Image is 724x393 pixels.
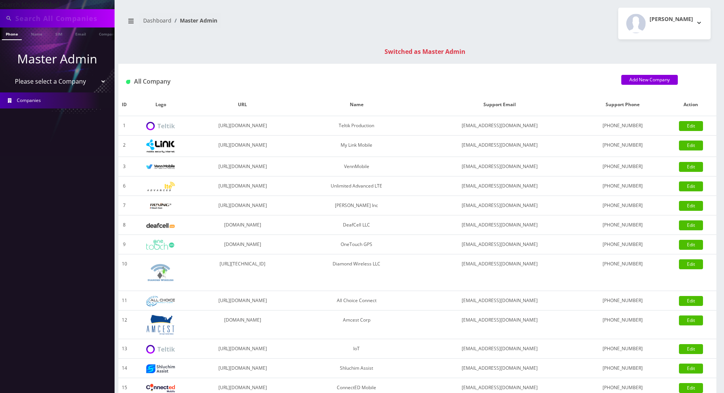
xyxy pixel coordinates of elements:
[71,27,90,39] a: Email
[419,235,580,254] td: [EMAIL_ADDRESS][DOMAIN_NAME]
[118,254,130,291] td: 10
[679,141,703,150] a: Edit
[191,215,294,235] td: [DOMAIN_NAME]
[118,215,130,235] td: 8
[580,157,665,176] td: [PHONE_NUMBER]
[665,94,716,116] th: Action
[146,364,175,373] img: Shluchim Assist
[130,94,191,116] th: Logo
[146,384,175,392] img: ConnectED Mobile
[419,339,580,359] td: [EMAIL_ADDRESS][DOMAIN_NAME]
[679,296,703,306] a: Edit
[126,80,130,84] img: All Company
[580,235,665,254] td: [PHONE_NUMBER]
[146,240,175,250] img: OneTouch GPS
[294,339,419,359] td: IoT
[618,8,711,39] button: [PERSON_NAME]
[419,254,580,291] td: [EMAIL_ADDRESS][DOMAIN_NAME]
[419,176,580,196] td: [EMAIL_ADDRESS][DOMAIN_NAME]
[294,94,419,116] th: Name
[294,254,419,291] td: Diamond Wireless LLC
[294,116,419,136] td: Teltik Production
[146,182,175,191] img: Unlimited Advanced LTE
[143,17,171,24] a: Dashboard
[146,122,175,131] img: Teltik Production
[124,13,412,34] nav: breadcrumb
[580,176,665,196] td: [PHONE_NUMBER]
[294,311,419,339] td: Amcest Corp
[191,339,294,359] td: [URL][DOMAIN_NAME]
[294,235,419,254] td: OneTouch GPS
[95,27,121,39] a: Company
[118,94,130,116] th: ID
[580,359,665,378] td: [PHONE_NUMBER]
[191,116,294,136] td: [URL][DOMAIN_NAME]
[146,314,175,335] img: Amcest Corp
[679,315,703,325] a: Edit
[679,364,703,374] a: Edit
[118,136,130,157] td: 2
[679,259,703,269] a: Edit
[146,258,175,287] img: Diamond Wireless LLC
[294,215,419,235] td: DeafCell LLC
[118,235,130,254] td: 9
[580,196,665,215] td: [PHONE_NUMBER]
[126,78,610,85] h1: All Company
[294,136,419,157] td: My Link Mobile
[191,359,294,378] td: [URL][DOMAIN_NAME]
[294,196,419,215] td: [PERSON_NAME] Inc
[419,136,580,157] td: [EMAIL_ADDRESS][DOMAIN_NAME]
[191,176,294,196] td: [URL][DOMAIN_NAME]
[419,116,580,136] td: [EMAIL_ADDRESS][DOMAIN_NAME]
[580,116,665,136] td: [PHONE_NUMBER]
[191,235,294,254] td: [DOMAIN_NAME]
[294,291,419,311] td: All Choice Connect
[650,16,693,23] h2: [PERSON_NAME]
[171,16,217,24] li: Master Admin
[580,339,665,359] td: [PHONE_NUMBER]
[679,220,703,230] a: Edit
[419,359,580,378] td: [EMAIL_ADDRESS][DOMAIN_NAME]
[419,311,580,339] td: [EMAIL_ADDRESS][DOMAIN_NAME]
[118,176,130,196] td: 6
[118,359,130,378] td: 14
[191,254,294,291] td: [URL][TECHNICAL_ID]
[146,164,175,170] img: VennMobile
[679,162,703,172] a: Edit
[146,296,175,306] img: All Choice Connect
[118,196,130,215] td: 7
[146,345,175,354] img: IoT
[17,97,41,104] span: Companies
[294,176,419,196] td: Unlimited Advanced LTE
[27,27,46,39] a: Name
[419,291,580,311] td: [EMAIL_ADDRESS][DOMAIN_NAME]
[580,311,665,339] td: [PHONE_NUMBER]
[191,94,294,116] th: URL
[146,202,175,210] img: Rexing Inc
[191,136,294,157] td: [URL][DOMAIN_NAME]
[2,27,22,40] a: Phone
[580,94,665,116] th: Support Phone
[52,27,66,39] a: SIM
[191,291,294,311] td: [URL][DOMAIN_NAME]
[679,121,703,131] a: Edit
[580,136,665,157] td: [PHONE_NUMBER]
[679,383,703,393] a: Edit
[191,196,294,215] td: [URL][DOMAIN_NAME]
[191,157,294,176] td: [URL][DOMAIN_NAME]
[118,311,130,339] td: 12
[419,196,580,215] td: [EMAIL_ADDRESS][DOMAIN_NAME]
[146,223,175,228] img: DeafCell LLC
[118,157,130,176] td: 3
[419,94,580,116] th: Support Email
[580,254,665,291] td: [PHONE_NUMBER]
[118,116,130,136] td: 1
[621,75,678,85] a: Add New Company
[679,240,703,250] a: Edit
[580,215,665,235] td: [PHONE_NUMBER]
[294,359,419,378] td: Shluchim Assist
[146,139,175,153] img: My Link Mobile
[39,0,59,9] strong: Global
[15,11,113,26] input: Search All Companies
[679,201,703,211] a: Edit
